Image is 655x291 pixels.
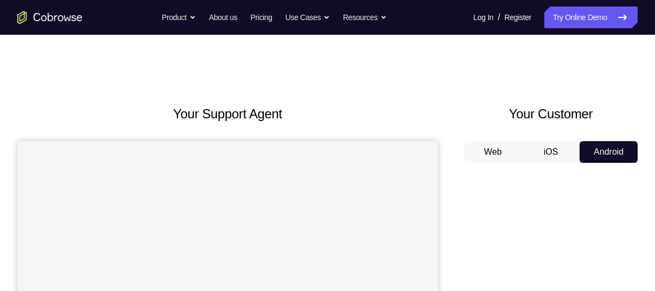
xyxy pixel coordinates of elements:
span: / [498,11,500,24]
button: Resources [343,7,387,28]
a: Try Online Demo [544,7,638,28]
button: Product [162,7,196,28]
button: Web [464,141,522,163]
a: Go to the home page [17,11,82,24]
button: iOS [522,141,580,163]
button: Android [580,141,638,163]
a: About us [209,7,237,28]
button: Use Cases [285,7,330,28]
a: Register [505,7,531,28]
a: Log In [473,7,493,28]
a: Pricing [250,7,272,28]
h2: Your Customer [464,104,638,124]
h2: Your Support Agent [17,104,438,124]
